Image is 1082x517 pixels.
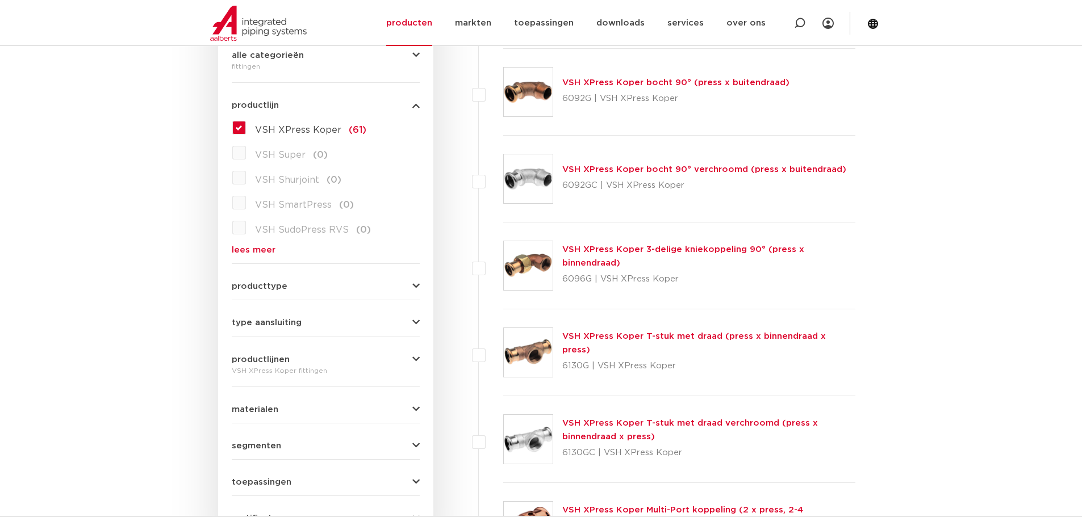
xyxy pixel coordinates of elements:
[504,328,553,377] img: Thumbnail for VSH XPress Koper T-stuk met draad (press x binnendraad x press)
[327,175,341,184] span: (0)
[232,101,420,110] button: productlijn
[232,60,420,73] div: fittingen
[232,246,420,254] a: lees meer
[562,444,856,462] p: 6130GC | VSH XPress Koper
[349,125,366,134] span: (61)
[232,355,290,364] span: productlijnen
[562,90,789,108] p: 6092G | VSH XPress Koper
[232,405,420,414] button: materialen
[232,442,281,450] span: segmenten
[232,405,278,414] span: materialen
[232,442,420,450] button: segmenten
[562,165,846,174] a: VSH XPress Koper bocht 90° verchroomd (press x buitendraad)
[504,415,553,464] img: Thumbnail for VSH XPress Koper T-stuk met draad verchroomd (press x binnendraad x press)
[255,200,332,209] span: VSH SmartPress
[232,364,420,377] div: VSH XPress Koper fittingen
[232,478,420,486] button: toepassingen
[504,154,553,203] img: Thumbnail for VSH XPress Koper bocht 90° verchroomd (press x buitendraad)
[562,176,846,195] p: 6092GC | VSH XPress Koper
[562,332,826,354] a: VSH XPress Koper T-stuk met draad (press x binnendraad x press)
[232,282,287,291] span: producttype
[232,355,420,364] button: productlijnen
[232,318,420,327] button: type aansluiting
[232,478,291,486] span: toepassingen
[504,68,553,116] img: Thumbnail for VSH XPress Koper bocht 90° (press x buitendraad)
[313,150,328,159] span: (0)
[232,282,420,291] button: producttype
[255,225,349,234] span: VSH SudoPress RVS
[232,101,279,110] span: productlijn
[232,51,420,60] button: alle categorieën
[562,270,856,288] p: 6096G | VSH XPress Koper
[562,419,818,441] a: VSH XPress Koper T-stuk met draad verchroomd (press x binnendraad x press)
[255,150,306,159] span: VSH Super
[562,357,856,375] p: 6130G | VSH XPress Koper
[255,175,319,184] span: VSH Shurjoint
[562,245,804,267] a: VSH XPress Koper 3-delige kniekoppeling 90° (press x binnendraad)
[232,318,302,327] span: type aansluiting
[339,200,354,209] span: (0)
[232,51,304,60] span: alle categorieën
[356,225,371,234] span: (0)
[562,78,789,87] a: VSH XPress Koper bocht 90° (press x buitendraad)
[504,241,553,290] img: Thumbnail for VSH XPress Koper 3-delige kniekoppeling 90° (press x binnendraad)
[255,125,341,134] span: VSH XPress Koper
